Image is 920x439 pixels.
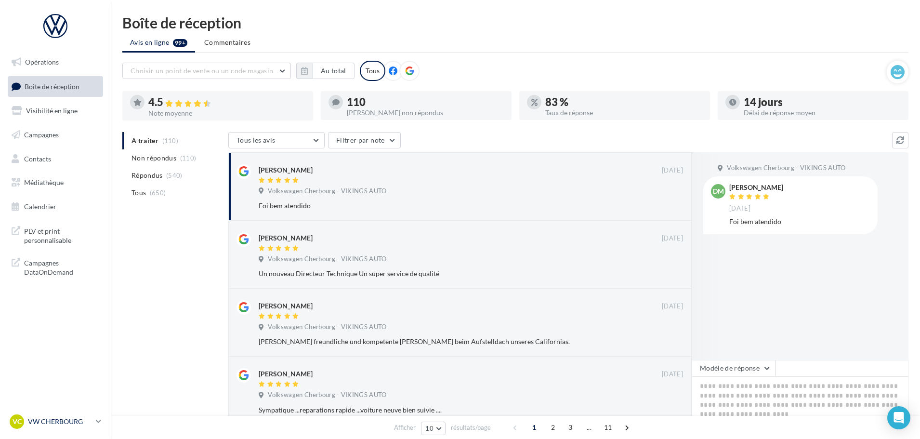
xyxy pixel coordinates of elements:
[259,405,620,415] div: Sympatique ...reparations rapide ...voiture neuve bien suivie ....
[8,412,103,431] a: VC VW CHERBOURG
[563,420,578,435] span: 3
[259,165,313,175] div: [PERSON_NAME]
[347,109,504,116] div: [PERSON_NAME] non répondus
[268,391,386,399] span: Volkswagen Cherbourg - VIKINGS AUTO
[180,154,197,162] span: (110)
[24,225,99,245] span: PLV et print personnalisable
[28,417,92,426] p: VW CHERBOURG
[727,164,845,173] span: Volkswagen Cherbourg - VIKINGS AUTO
[662,166,683,175] span: [DATE]
[581,420,597,435] span: ...
[24,202,56,211] span: Calendrier
[6,149,105,169] a: Contacts
[713,186,724,196] span: DM
[662,302,683,311] span: [DATE]
[360,61,385,81] div: Tous
[259,301,313,311] div: [PERSON_NAME]
[692,360,775,376] button: Modèle de réponse
[24,131,59,139] span: Campagnes
[26,106,78,115] span: Visibilité en ligne
[259,369,313,379] div: [PERSON_NAME]
[259,233,313,243] div: [PERSON_NAME]
[6,52,105,72] a: Opérations
[228,132,325,148] button: Tous les avis
[600,420,616,435] span: 11
[744,109,901,116] div: Délai de réponse moyen
[204,38,250,46] span: Commentaires
[24,178,64,186] span: Médiathèque
[296,63,355,79] button: Au total
[6,125,105,145] a: Campagnes
[451,423,491,432] span: résultats/page
[6,221,105,249] a: PLV et print personnalisable
[13,417,22,426] span: VC
[6,101,105,121] a: Visibilité en ligne
[259,201,620,211] div: Foi bem atendido
[545,97,702,107] div: 83 %
[662,234,683,243] span: [DATE]
[24,154,51,162] span: Contacts
[131,188,146,198] span: Tous
[259,269,620,279] div: Un nouveau Directeur Technique Un super service de qualité
[887,406,910,429] div: Open Intercom Messenger
[6,253,105,281] a: Campagnes DataOnDemand
[526,420,542,435] span: 1
[662,370,683,379] span: [DATE]
[24,256,99,277] span: Campagnes DataOnDemand
[148,97,305,108] div: 4.5
[131,153,176,163] span: Non répondus
[131,171,163,180] span: Répondus
[328,132,401,148] button: Filtrer par note
[729,217,870,226] div: Foi bem atendido
[122,15,908,30] div: Boîte de réception
[545,420,561,435] span: 2
[6,197,105,217] a: Calendrier
[131,67,273,75] span: Choisir un point de vente ou un code magasin
[425,425,434,432] span: 10
[421,422,446,435] button: 10
[25,58,59,66] span: Opérations
[313,63,355,79] button: Au total
[25,82,79,90] span: Boîte de réception
[729,204,750,213] span: [DATE]
[347,97,504,107] div: 110
[166,172,183,179] span: (540)
[6,173,105,193] a: Médiathèque
[237,136,276,144] span: Tous les avis
[6,76,105,97] a: Boîte de réception
[259,337,620,346] div: [PERSON_NAME] freundliche und kompetente [PERSON_NAME] beim Aufstelldach unseres Californias.
[268,187,386,196] span: Volkswagen Cherbourg - VIKINGS AUTO
[122,63,291,79] button: Choisir un point de vente ou un code magasin
[148,110,305,117] div: Note moyenne
[268,255,386,264] span: Volkswagen Cherbourg - VIKINGS AUTO
[394,423,416,432] span: Afficher
[545,109,702,116] div: Taux de réponse
[268,323,386,332] span: Volkswagen Cherbourg - VIKINGS AUTO
[729,184,783,191] div: [PERSON_NAME]
[150,189,166,197] span: (650)
[744,97,901,107] div: 14 jours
